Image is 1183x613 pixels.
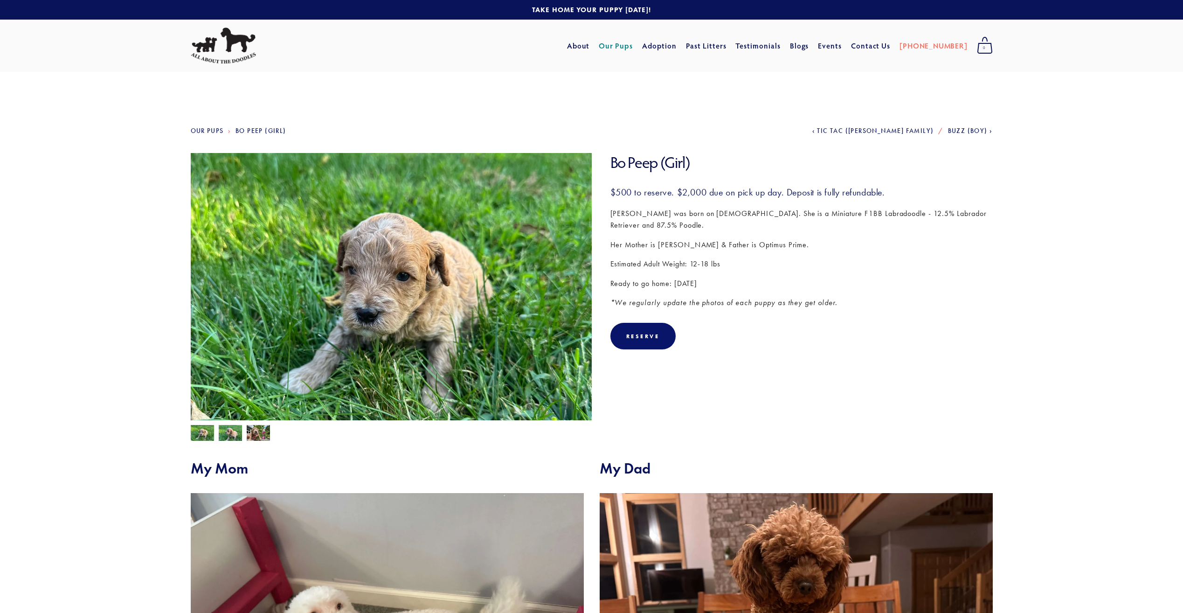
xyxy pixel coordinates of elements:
p: Her Mother is [PERSON_NAME] & Father is Optimus Prime. [610,239,993,251]
span: 0 [977,42,993,54]
a: 0 items in cart [972,34,997,57]
img: All About The Doodles [191,28,256,64]
p: Ready to go home: [DATE] [610,278,993,290]
a: Our Pups [191,127,224,135]
img: Bo Peep 3.jpg [219,425,242,443]
img: Bo Peep 2.jpg [191,153,592,454]
a: Past Litters [686,41,726,50]
a: Adoption [642,37,677,54]
p: Estimated Adult Weight: 12-18 lbs [610,258,993,270]
a: Blogs [790,37,809,54]
a: Buzz (Boy) [948,127,993,135]
div: Reserve [626,333,660,340]
em: *We regularly update the photos of each puppy as they get older. [610,298,837,307]
div: Reserve [610,323,676,349]
h3: $500 to reserve. $2,000 due on pick up day. Deposit is fully refundable. [610,186,993,198]
a: [PHONE_NUMBER] [899,37,967,54]
span: Buzz (Boy) [948,127,988,135]
a: Contact Us [851,37,891,54]
img: Bo Peep 2.jpg [191,425,214,443]
a: Tic Tac ([PERSON_NAME] Family) [812,127,934,135]
a: Bo Peep (Girl) [235,127,286,135]
p: [PERSON_NAME] was born on [DEMOGRAPHIC_DATA]. She is a Miniature F1BB Labradoodle - 12.5% Labrado... [610,208,993,231]
span: Tic Tac ([PERSON_NAME] Family) [817,127,934,135]
a: Events [818,37,842,54]
a: Testimonials [735,37,781,54]
a: Our Pups [599,37,633,54]
h2: My Dad [600,460,993,477]
h1: Bo Peep (Girl) [610,153,993,172]
img: Bo Peep 1.jpg [247,425,270,443]
h2: My Mom [191,460,584,477]
a: About [567,37,590,54]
